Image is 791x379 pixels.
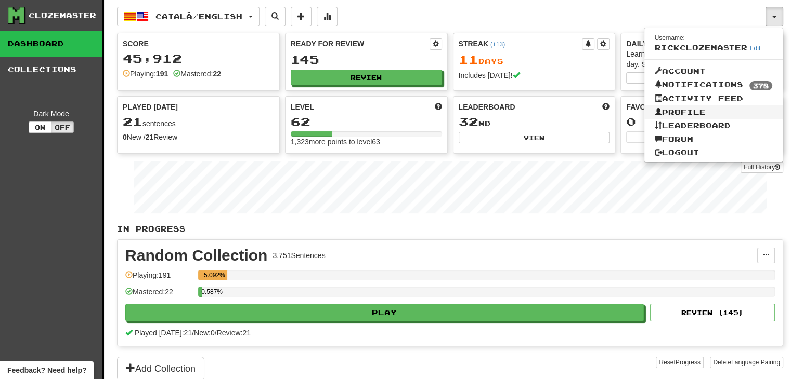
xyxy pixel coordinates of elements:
[146,133,154,141] strong: 21
[123,115,274,129] div: sentences
[644,132,783,146] a: Forum
[490,40,505,48] a: (+13)
[117,224,783,234] p: In Progress
[29,10,96,21] div: Clozemaster
[626,131,701,143] button: View
[644,92,783,105] a: Activity Feed
[676,359,701,366] span: Progress
[273,250,325,261] div: 3,751 Sentences
[655,43,747,52] span: RickClozemaster
[626,49,777,70] div: Learning a language requires practice every day. Stay motivated!
[123,69,168,79] div: Playing:
[644,64,783,78] a: Account
[459,53,610,66] div: Day s
[459,52,478,66] span: 11
[459,38,582,49] div: Streak
[291,53,442,66] div: 145
[117,7,260,26] button: Català/English
[291,38,430,49] div: Ready for Review
[731,359,780,366] span: Language Pairing
[459,102,515,112] span: Leaderboard
[291,102,314,112] span: Level
[265,7,286,26] button: Search sentences
[710,357,783,368] button: DeleteLanguage Pairing
[655,34,685,42] small: Username:
[750,45,761,52] a: Edit
[123,114,142,129] span: 21
[644,78,783,92] a: Notifications378
[644,146,783,159] a: Logout
[215,329,217,337] span: /
[125,304,644,321] button: Play
[217,329,251,337] span: Review: 21
[7,365,86,375] span: Open feedback widget
[291,7,312,26] button: Add sentence to collection
[155,12,242,21] span: Català / English
[123,133,127,141] strong: 0
[749,81,772,90] span: 378
[125,287,193,304] div: Mastered: 22
[626,72,777,84] button: Seta dailygoal
[194,329,215,337] span: New: 0
[650,304,775,321] button: Review (145)
[173,69,221,79] div: Mastered:
[602,102,610,112] span: This week in points, UTC
[459,132,610,143] button: View
[317,7,338,26] button: More stats
[459,70,610,80] div: Includes [DATE]!
[123,52,274,65] div: 45,912
[125,248,267,263] div: Random Collection
[291,137,442,147] div: 1,323 more points to level 63
[741,161,783,173] a: Full History
[644,105,783,119] a: Profile
[435,102,442,112] span: Score more points to level up
[8,109,95,119] div: Dark Mode
[291,115,442,128] div: 62
[29,121,51,133] button: On
[626,38,777,49] div: Daily Goal
[51,121,74,133] button: Off
[123,102,178,112] span: Played [DATE]
[626,102,777,112] div: Favorites
[459,114,478,129] span: 32
[459,115,610,129] div: nd
[213,70,221,78] strong: 22
[135,329,192,337] span: Played [DATE]: 21
[626,115,777,128] div: 0
[192,329,194,337] span: /
[201,270,227,280] div: 5.092%
[156,70,168,78] strong: 191
[123,132,274,142] div: New / Review
[123,38,274,49] div: Score
[656,357,703,368] button: ResetProgress
[125,270,193,287] div: Playing: 191
[644,119,783,132] a: Leaderboard
[291,70,442,85] button: Review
